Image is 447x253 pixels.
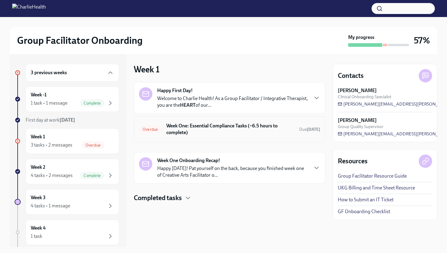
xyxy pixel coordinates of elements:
[134,64,160,75] h3: Week 1
[26,117,75,123] span: First day at work
[31,194,46,201] h6: Week 3
[82,143,104,147] span: Overdue
[338,196,393,203] a: How to Submit an IT Ticket
[31,100,68,106] div: 1 task • 1 message
[338,124,383,130] span: Group Quality Supervisor
[15,189,119,215] a: Week 34 tasks • 1 message
[31,92,47,98] h6: Week -1
[139,127,161,132] span: Overdue
[31,142,72,148] div: 3 tasks • 2 messages
[31,225,46,231] h6: Week 4
[60,117,75,123] strong: [DATE]
[338,71,364,80] h4: Contacts
[338,173,407,179] a: Group Facilitator Resource Guide
[17,34,143,47] h2: Group Facilitator Onboarding
[157,87,193,94] strong: Happy First Day!
[307,127,320,132] strong: [DATE]
[338,208,390,215] a: GF Onboarding Checklist
[139,121,320,137] a: OverdueWeek One: Essential Compliance Tasks (~6.5 hours to complete)Due[DATE]
[338,185,415,191] a: UKG Billing and Time Sheet Resource
[26,64,119,81] div: 3 previous weeks
[134,193,325,203] div: Completed tasks
[15,117,119,123] a: First day at work[DATE]
[134,193,182,203] h4: Completed tasks
[31,172,73,179] div: 4 tasks • 2 messages
[80,101,104,106] span: Complete
[80,173,104,178] span: Complete
[31,133,45,140] h6: Week 1
[31,233,42,240] div: 1 task
[338,94,391,100] span: Clinical Onboarding Specialist
[157,157,220,164] strong: Week One Onboarding Recap!
[338,117,377,124] strong: [PERSON_NAME]
[15,128,119,154] a: Week 13 tasks • 2 messagesOverdue
[15,220,119,245] a: Week 41 task
[157,95,308,109] p: Welcome to Charlie Health! As a Group Facilitator / Integrative Therapist, you are the of our...
[31,203,70,209] div: 4 tasks • 1 message
[338,157,368,166] h4: Resources
[414,35,430,46] h3: 57%
[348,34,374,41] strong: My progress
[180,102,196,108] strong: HEART
[31,164,45,171] h6: Week 2
[299,127,320,132] span: Due
[12,4,46,13] img: CharlieHealth
[338,87,377,94] strong: [PERSON_NAME]
[166,123,294,136] h6: Week One: Essential Compliance Tasks (~6.5 hours to complete)
[157,165,308,178] p: Happy [DATE]! Pat yourself on the back, because you finished week one of Creative Arts Facilitato...
[31,69,67,76] h6: 3 previous weeks
[15,159,119,184] a: Week 24 tasks • 2 messagesComplete
[299,126,320,132] span: September 15th, 2025 10:00
[15,86,119,112] a: Week -11 task • 1 messageComplete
